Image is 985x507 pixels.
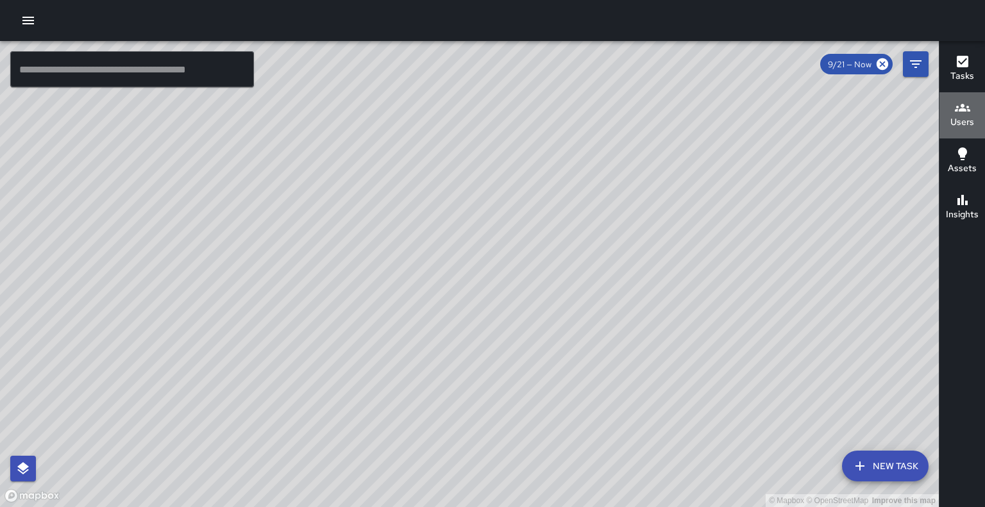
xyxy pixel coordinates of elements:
div: 9/21 — Now [820,54,893,74]
button: Insights [939,185,985,231]
button: Filters [903,51,929,77]
button: New Task [842,451,929,481]
h6: Users [950,115,974,129]
button: Tasks [939,46,985,92]
span: 9/21 — Now [820,59,879,70]
h6: Insights [946,208,979,222]
button: Assets [939,138,985,185]
h6: Assets [948,162,977,176]
button: Users [939,92,985,138]
h6: Tasks [950,69,974,83]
